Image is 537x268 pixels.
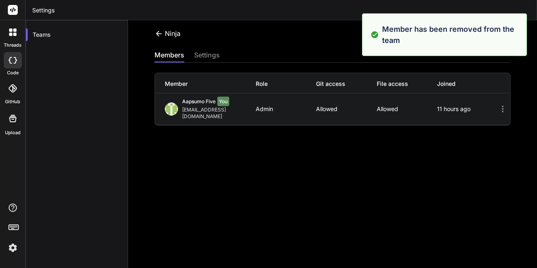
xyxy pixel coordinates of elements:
[437,80,498,88] div: Joined
[26,26,128,44] div: Teams
[5,98,20,105] label: GitHub
[6,241,20,255] img: settings
[256,106,316,112] div: Admin
[165,102,178,116] img: profile_image
[316,106,377,112] p: Allowed
[217,97,229,106] span: You
[371,24,379,46] img: alert
[154,50,184,62] div: members
[377,106,437,112] p: Allowed
[316,80,377,88] div: Git access
[4,42,21,49] label: threads
[437,106,498,112] div: 11 hours ago
[5,129,21,136] label: Upload
[182,98,216,104] span: Aapsumo five
[377,80,437,88] div: File access
[165,80,256,88] div: Member
[194,50,220,62] div: settings
[182,107,256,120] div: [EMAIL_ADDRESS][DOMAIN_NAME]
[154,28,181,38] div: Ninja
[382,24,522,46] p: Member has been removed from the team
[7,69,19,76] label: code
[256,80,316,88] div: Role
